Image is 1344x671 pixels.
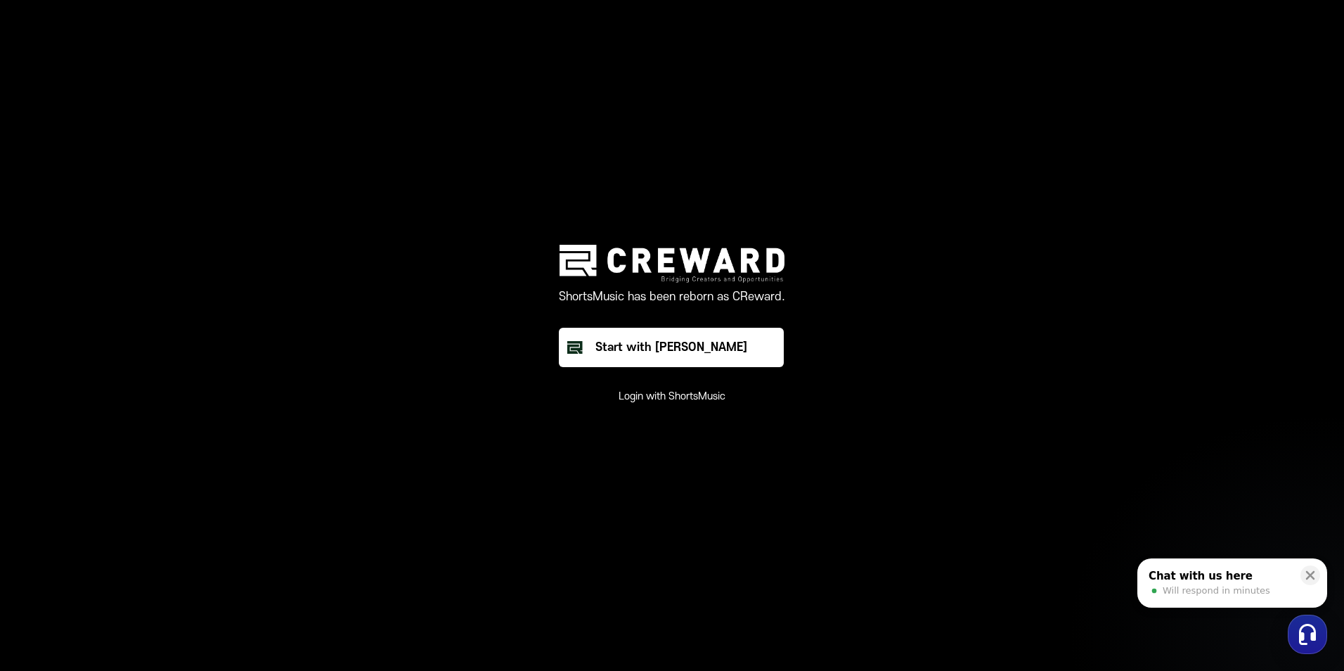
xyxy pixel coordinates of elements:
[559,328,784,367] button: Start with [PERSON_NAME]
[559,288,785,305] p: ShortsMusic has been reborn as CReward.
[559,328,785,367] a: Start with [PERSON_NAME]
[560,245,784,282] img: creward logo
[595,339,747,356] div: Start with [PERSON_NAME]
[619,390,725,404] button: Login with ShortsMusic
